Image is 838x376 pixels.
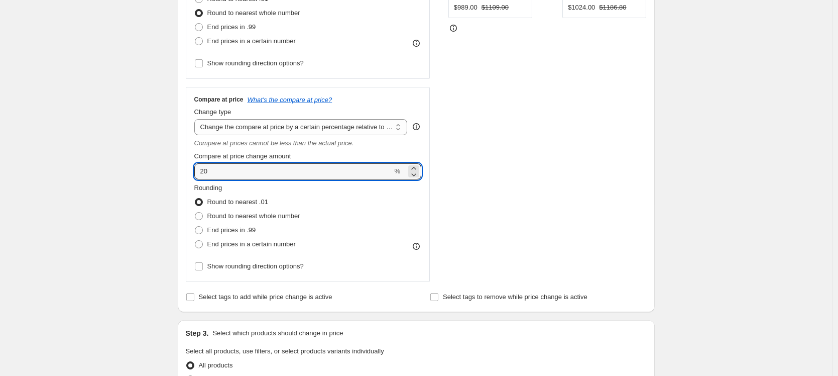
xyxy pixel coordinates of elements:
div: $989.00 [454,3,477,13]
span: Round to nearest .01 [207,198,268,206]
span: Round to nearest whole number [207,212,300,220]
h3: Compare at price [194,96,244,104]
span: Rounding [194,184,222,192]
h2: Step 3. [186,328,209,338]
span: Select tags to remove while price change is active [443,293,587,301]
span: All products [199,361,233,369]
i: Compare at prices cannot be less than the actual price. [194,139,354,147]
input: 20 [194,163,393,179]
div: $1024.00 [568,3,595,13]
span: Show rounding direction options? [207,262,304,270]
span: % [394,167,400,175]
span: End prices in a certain number [207,240,296,248]
button: What's the compare at price? [248,96,332,104]
div: help [411,122,421,132]
span: Show rounding direction options? [207,59,304,67]
span: End prices in .99 [207,226,256,234]
strike: $1186.80 [599,3,626,13]
span: Select all products, use filters, or select products variants individually [186,347,384,355]
span: Select tags to add while price change is active [199,293,332,301]
span: End prices in a certain number [207,37,296,45]
p: Select which products should change in price [212,328,343,338]
span: Round to nearest whole number [207,9,300,17]
span: Change type [194,108,231,116]
span: Compare at price change amount [194,152,291,160]
span: End prices in .99 [207,23,256,31]
strike: $1109.00 [482,3,509,13]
